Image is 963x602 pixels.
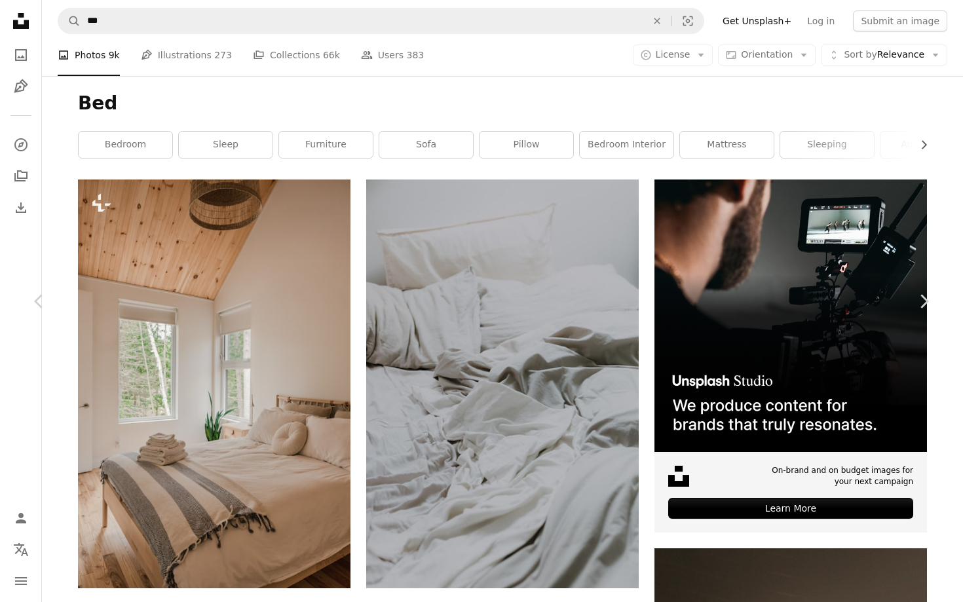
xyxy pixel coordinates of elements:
[253,34,340,76] a: Collections 66k
[8,73,34,100] a: Illustrations
[654,179,927,452] img: file-1715652217532-464736461acbimage
[214,48,232,62] span: 273
[656,49,690,60] span: License
[763,465,913,487] span: On-brand and on budget images for your next campaign
[884,238,963,364] a: Next
[366,377,639,389] a: white pillows and bed comforter
[407,48,425,62] span: 383
[480,132,573,158] a: pillow
[912,132,927,158] button: scroll list to the right
[718,45,816,66] button: Orientation
[58,9,81,33] button: Search Unsplash
[715,10,799,31] a: Get Unsplash+
[8,132,34,158] a: Explore
[853,10,947,31] button: Submit an image
[366,179,639,588] img: white pillows and bed comforter
[799,10,842,31] a: Log in
[8,568,34,594] button: Menu
[844,48,924,62] span: Relevance
[323,48,340,62] span: 66k
[78,92,927,115] h1: Bed
[78,179,350,588] img: a bedroom with a bed and two windows
[643,9,671,33] button: Clear
[633,45,713,66] button: License
[844,49,877,60] span: Sort by
[8,42,34,68] a: Photos
[8,536,34,563] button: Language
[361,34,424,76] a: Users 383
[741,49,793,60] span: Orientation
[668,466,689,487] img: file-1631678316303-ed18b8b5cb9cimage
[780,132,874,158] a: sleeping
[580,132,673,158] a: bedroom interior
[8,505,34,531] a: Log in / Sign up
[8,195,34,221] a: Download History
[141,34,232,76] a: Illustrations 273
[379,132,473,158] a: sofa
[8,163,34,189] a: Collections
[680,132,774,158] a: mattress
[179,132,273,158] a: sleep
[58,8,704,34] form: Find visuals sitewide
[821,45,947,66] button: Sort byRelevance
[672,9,704,33] button: Visual search
[668,498,913,519] div: Learn More
[79,132,172,158] a: bedroom
[654,179,927,533] a: On-brand and on budget images for your next campaignLearn More
[78,377,350,389] a: a bedroom with a bed and two windows
[279,132,373,158] a: furniture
